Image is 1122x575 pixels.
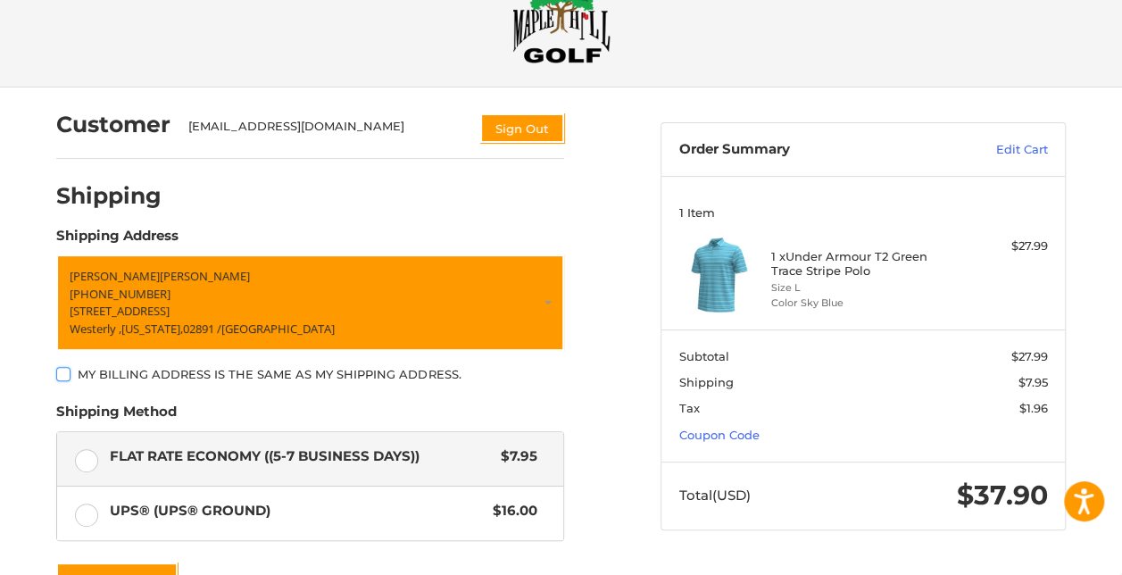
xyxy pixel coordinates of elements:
legend: Shipping Address [56,226,179,254]
span: Subtotal [679,349,729,363]
span: [PERSON_NAME] [160,268,250,284]
span: Tax [679,401,700,415]
a: Enter or select a different address [56,254,564,351]
h4: 1 x Under Armour T2 Green Trace Stripe Polo [771,249,952,279]
div: [EMAIL_ADDRESS][DOMAIN_NAME] [188,118,463,143]
span: Flat Rate Economy ((5-7 Business Days)) [110,446,493,467]
span: Westerly , [70,321,121,337]
div: $27.99 [955,237,1047,255]
h3: 1 Item [679,205,1048,220]
li: Color Sky Blue [771,296,952,311]
a: Edit Cart [930,141,1048,159]
span: $16.00 [484,501,537,521]
span: $27.99 [1011,349,1048,363]
legend: Shipping Method [56,402,177,430]
span: [PERSON_NAME] [70,268,160,284]
span: $7.95 [492,446,537,467]
span: [PHONE_NUMBER] [70,286,170,302]
span: 02891 / [183,321,221,337]
span: [US_STATE], [121,321,183,337]
button: Sign Out [480,113,564,143]
label: My billing address is the same as my shipping address. [56,367,564,381]
span: $37.90 [957,479,1048,512]
span: $1.96 [1019,401,1048,415]
span: $7.95 [1018,375,1048,389]
span: Total (USD) [679,487,751,504]
h2: Customer [56,111,170,138]
h2: Shipping [56,182,162,210]
span: Shipping [679,375,734,389]
a: Coupon Code [679,428,760,442]
span: [GEOGRAPHIC_DATA] [221,321,335,337]
li: Size L [771,280,952,296]
span: UPS® (UPS® Ground) [110,501,485,521]
span: [STREET_ADDRESS] [70,303,170,319]
h3: Order Summary [679,141,930,159]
